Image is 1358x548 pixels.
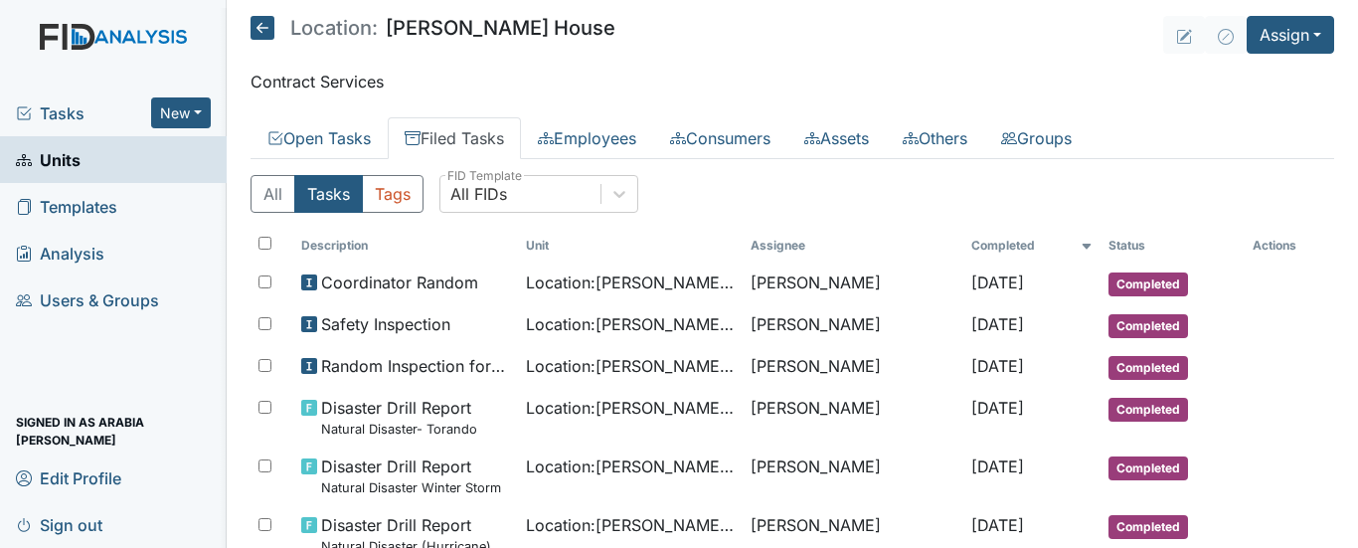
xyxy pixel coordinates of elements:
td: [PERSON_NAME] [743,388,962,447]
td: [PERSON_NAME] [743,346,962,388]
th: Assignee [743,229,962,263]
a: Groups [984,117,1089,159]
a: Employees [521,117,653,159]
span: Disaster Drill Report Natural Disaster- Torando [321,396,477,439]
span: Location : [PERSON_NAME] House [526,513,735,537]
span: Location : [PERSON_NAME] House [526,396,735,420]
span: Sign out [16,509,102,540]
span: Location: [290,18,378,38]
span: Location : [PERSON_NAME] House [526,455,735,478]
p: Contract Services [251,70,1334,93]
span: Templates [16,191,117,222]
span: Signed in as Arabia [PERSON_NAME] [16,416,211,447]
th: Actions [1245,229,1334,263]
span: [DATE] [971,398,1024,418]
th: Toggle SortBy [1101,229,1245,263]
span: Units [16,144,81,175]
a: Tasks [16,101,151,125]
span: [DATE] [971,515,1024,535]
th: Toggle SortBy [293,229,518,263]
span: Analysis [16,238,104,269]
span: [DATE] [971,314,1024,334]
input: Toggle All Rows Selected [258,237,271,250]
span: Completed [1108,457,1188,480]
th: Toggle SortBy [518,229,743,263]
button: New [151,97,211,128]
small: Natural Disaster- Torando [321,420,477,439]
div: Type filter [251,175,424,213]
small: Natural Disaster Winter Storm [321,478,501,497]
span: Completed [1108,356,1188,380]
span: Users & Groups [16,284,159,315]
span: Completed [1108,314,1188,338]
span: Disaster Drill Report Natural Disaster Winter Storm [321,455,501,497]
span: Safety Inspection [321,312,450,336]
span: [DATE] [971,457,1024,476]
td: [PERSON_NAME] [743,263,962,304]
span: Completed [1108,515,1188,539]
a: Filed Tasks [388,117,521,159]
span: Location : [PERSON_NAME] House [526,354,735,378]
span: [DATE] [971,273,1024,292]
span: Random Inspection for Evening [321,354,510,378]
button: Tags [362,175,424,213]
td: [PERSON_NAME] [743,447,962,505]
a: Open Tasks [251,117,388,159]
span: [DATE] [971,356,1024,376]
button: All [251,175,295,213]
span: Location : [PERSON_NAME] House [526,312,735,336]
span: Edit Profile [16,462,121,493]
span: Completed [1108,273,1188,296]
span: Completed [1108,398,1188,422]
a: Assets [787,117,886,159]
button: Tasks [294,175,363,213]
h5: [PERSON_NAME] House [251,16,615,40]
td: [PERSON_NAME] [743,304,962,346]
a: Consumers [653,117,787,159]
button: Assign [1247,16,1334,54]
a: Others [886,117,984,159]
span: Location : [PERSON_NAME] House [526,271,735,294]
th: Toggle SortBy [963,229,1102,263]
span: Coordinator Random [321,271,478,294]
div: All FIDs [450,182,507,206]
